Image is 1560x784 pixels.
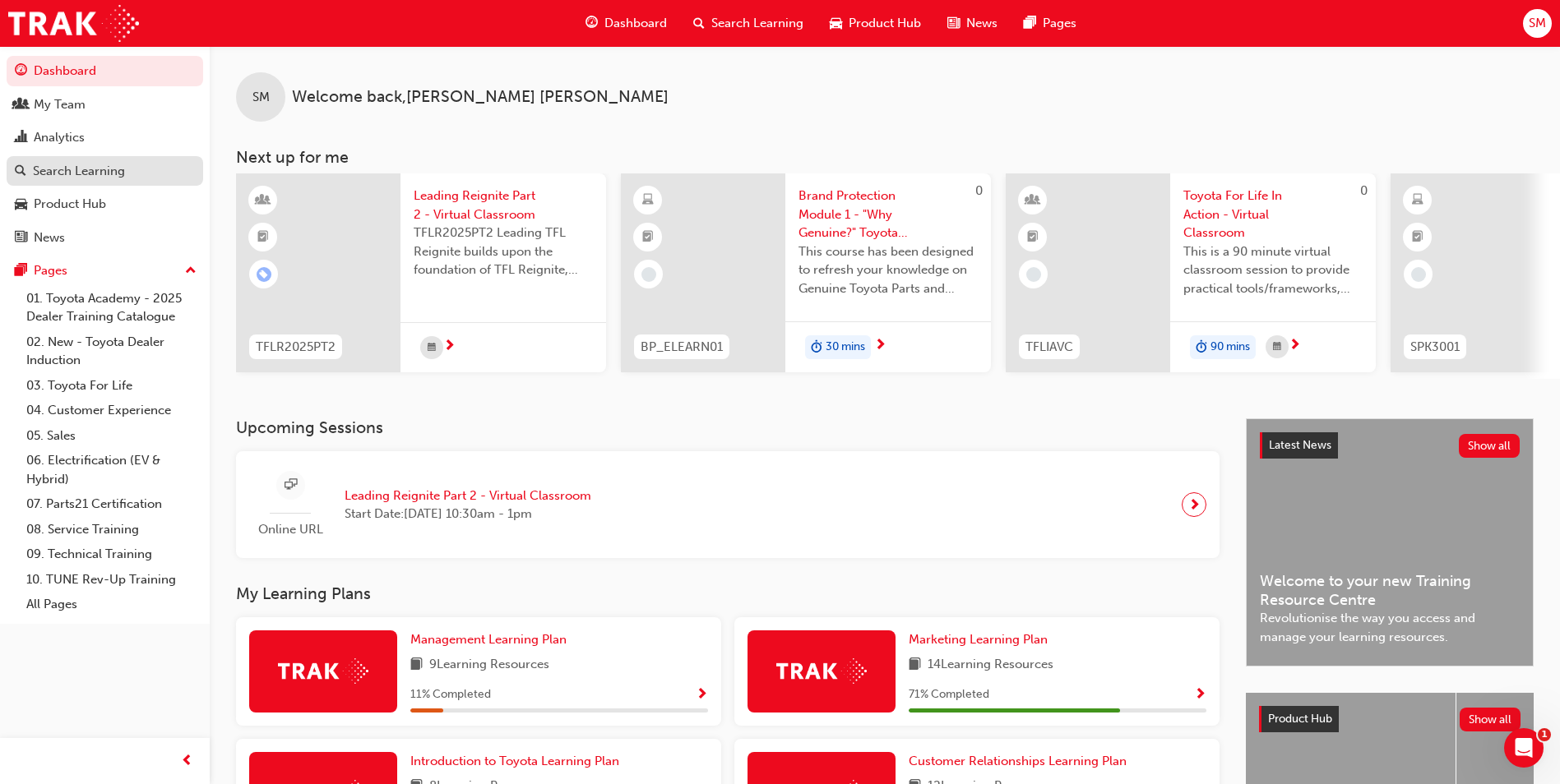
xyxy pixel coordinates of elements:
span: BP_ELEARN01 [641,338,723,357]
span: Leading Reignite Part 2 - Virtual Classroom [414,187,593,224]
span: pages-icon [1024,13,1036,34]
span: Show Progress [1194,688,1206,703]
span: booktick-icon [1412,227,1423,248]
span: up-icon [185,261,197,282]
span: duration-icon [811,337,822,358]
a: guage-iconDashboard [572,7,680,40]
span: Product Hub [849,14,921,33]
iframe: Intercom live chat [1504,728,1544,768]
span: This course has been designed to refresh your knowledge on Genuine Toyota Parts and Accessories s... [799,242,978,298]
span: Pages [1043,14,1076,33]
span: Product Hub [1268,712,1332,726]
a: 02. New - Toyota Dealer Induction [20,330,203,373]
a: pages-iconPages [1011,7,1090,40]
span: 0 [1360,183,1368,198]
span: Leading Reignite Part 2 - Virtual Classroom [345,487,591,505]
span: car-icon [15,197,27,212]
span: booktick-icon [257,227,269,248]
span: 11 % Completed [410,685,491,704]
span: Dashboard [604,14,667,33]
button: SM [1523,9,1552,38]
button: Show Progress [1194,685,1206,705]
h3: My Learning Plans [236,584,1220,603]
div: Analytics [34,128,85,147]
a: Product Hub [7,189,203,219]
a: Management Learning Plan [410,630,573,649]
span: book-icon [909,655,921,676]
span: learningRecordVerb_NONE-icon [1411,267,1426,282]
a: 0BP_ELEARN01Brand Protection Module 1 - "Why Genuine?" Toyota Genuine Parts and AccessoriesThis c... [621,173,991,372]
span: calendar-icon [428,338,436,358]
span: Show Progress [696,688,708,703]
h3: Next up for me [210,148,1560,167]
span: 90 mins [1211,338,1250,357]
span: chart-icon [15,131,27,145]
span: This is a 90 minute virtual classroom session to provide practical tools/frameworks, behaviours a... [1183,242,1363,298]
button: Show all [1459,434,1521,458]
span: learningRecordVerb_NONE-icon [641,267,656,282]
a: 08. Service Training [20,517,203,542]
span: sessionType_ONLINE_URL-icon [285,475,297,496]
a: TFLR2025PT2Leading Reignite Part 2 - Virtual ClassroomTFLR2025PT2 Leading TFL Reignite builds upo... [236,173,606,372]
a: news-iconNews [934,7,1011,40]
a: car-iconProduct Hub [817,7,934,40]
span: Marketing Learning Plan [909,632,1048,647]
span: SM [252,88,270,107]
span: prev-icon [181,751,193,772]
span: duration-icon [1196,337,1207,358]
span: Introduction to Toyota Learning Plan [410,754,619,768]
span: Toyota For Life In Action - Virtual Classroom [1183,187,1363,242]
div: Product Hub [34,195,106,214]
a: Latest NewsShow all [1260,432,1520,459]
span: people-icon [15,98,27,113]
span: guage-icon [586,13,598,34]
span: learningRecordVerb_ENROLL-icon [257,267,271,282]
span: next-icon [1188,493,1201,516]
a: 07. Parts21 Certification [20,491,203,517]
img: Trak [278,658,368,684]
a: 01. Toyota Academy - 2025 Dealer Training Catalogue [20,286,203,330]
span: TFLIAVC [1025,338,1073,357]
span: SM [1529,14,1546,33]
a: All Pages [20,592,203,617]
a: Analytics [7,122,203,153]
a: 04. Customer Experience [20,398,203,423]
div: Search Learning [33,162,125,181]
span: calendar-icon [1273,337,1281,357]
a: 10. TUNE Rev-Up Training [20,567,203,593]
span: 1 [1538,728,1551,741]
a: 09. Technical Training [20,542,203,567]
button: Pages [7,256,203,286]
span: search-icon [693,13,705,34]
img: Trak [8,5,139,42]
span: guage-icon [15,64,27,79]
span: TFLR2025PT2 Leading TFL Reignite builds upon the foundation of TFL Reignite, reaffirming our comm... [414,224,593,279]
span: news-icon [15,231,27,246]
span: Management Learning Plan [410,632,567,647]
span: 71 % Completed [909,685,989,704]
span: News [966,14,998,33]
span: 30 mins [826,338,865,357]
span: SPK3001 [1410,338,1460,357]
span: pages-icon [15,264,27,279]
span: booktick-icon [1027,227,1039,248]
a: My Team [7,90,203,120]
a: 03. Toyota For Life [20,373,203,399]
span: Welcome to your new Training Resource Centre [1260,572,1520,609]
span: news-icon [947,13,960,34]
span: next-icon [443,339,456,354]
span: book-icon [410,655,423,676]
span: Latest News [1269,438,1331,452]
span: Brand Protection Module 1 - "Why Genuine?" Toyota Genuine Parts and Accessories [799,187,978,242]
a: search-iconSearch Learning [680,7,817,40]
a: 05. Sales [20,423,203,449]
a: News [7,223,203,253]
img: Trak [776,658,867,684]
span: learningResourceType_INSTRUCTOR_LED-icon [1027,190,1039,211]
a: Marketing Learning Plan [909,630,1054,649]
a: 0TFLIAVCToyota For Life In Action - Virtual ClassroomThis is a 90 minute virtual classroom sessio... [1006,173,1376,372]
span: booktick-icon [642,227,654,248]
div: News [34,228,65,247]
span: learningResourceType_ELEARNING-icon [642,190,654,211]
